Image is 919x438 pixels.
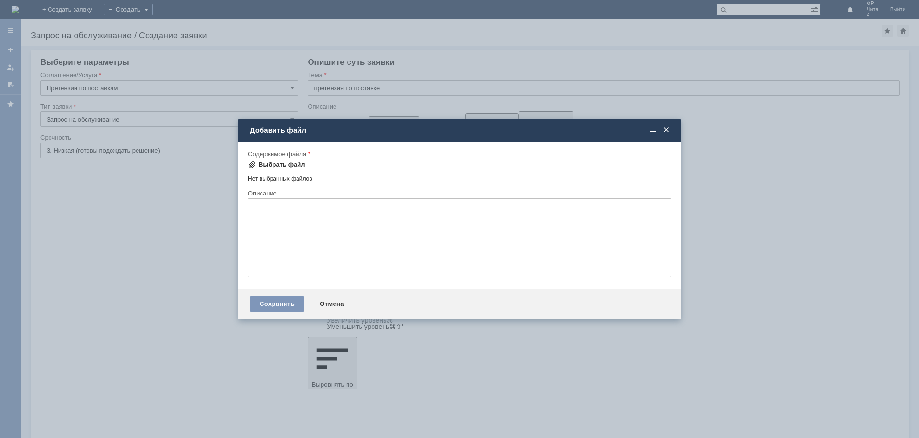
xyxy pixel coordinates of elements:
[248,151,669,157] div: Содержимое файла
[248,190,669,196] div: Описание
[648,126,658,134] span: Свернуть (Ctrl + M)
[250,126,671,134] div: Добавить файл
[248,171,671,182] div: Нет выбранных файлов
[661,126,671,134] span: Закрыть
[259,161,305,169] div: Выбрать файл
[4,4,140,19] div: Добрый день! Примите пожалуйста претензию по поставке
